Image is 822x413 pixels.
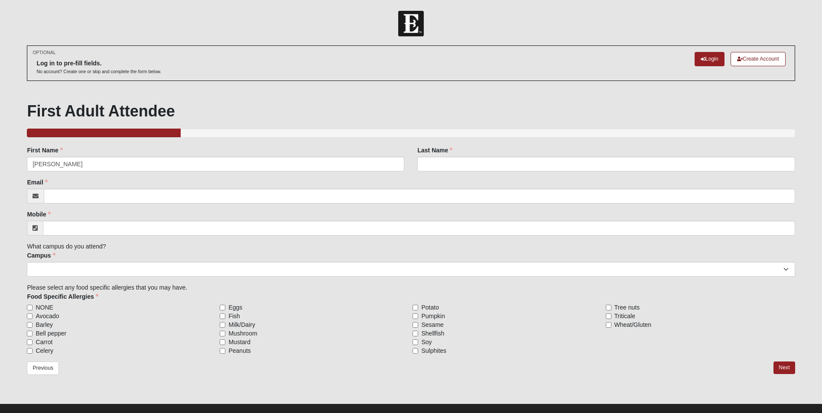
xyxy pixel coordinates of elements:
input: Potato [413,305,418,310]
input: Avocado [27,313,32,319]
label: Food Specific Allergies [27,292,98,301]
span: Pumpkin [421,312,445,320]
span: Wheat/Gluten [614,320,652,329]
small: OPTIONAL [32,49,55,56]
span: Carrot [36,338,52,346]
span: Mustard [228,338,250,346]
span: Bell pepper [36,329,66,338]
span: Barley [36,320,53,329]
span: Mushroom [228,329,257,338]
input: Mustard [220,339,225,345]
span: Peanuts [228,346,250,355]
input: Milk/Dairy [220,322,225,328]
input: Sulphites [413,348,418,354]
img: Church of Eleven22 Logo [398,11,424,36]
span: Shellfish [421,329,444,338]
span: Potato [421,303,439,312]
a: Next [773,361,795,374]
span: Celery [36,346,53,355]
label: Campus [27,251,55,260]
input: Mushroom [220,331,225,336]
span: Tree nuts [614,303,640,312]
span: Soy [421,338,432,346]
input: Triticale [606,313,611,319]
p: No account? Create one or skip and complete the form below. [36,68,161,75]
span: Sesame [421,320,443,329]
a: Previous [27,361,59,375]
input: Celery [27,348,32,354]
input: Soy [413,339,418,345]
span: Eggs [228,303,242,312]
a: Login [695,52,725,66]
input: Sesame [413,322,418,328]
input: Tree nuts [606,305,611,310]
input: Wheat/Gluten [606,322,611,328]
input: Barley [27,322,32,328]
input: Bell pepper [27,331,32,336]
label: Last Name [417,146,452,155]
a: Create Account [731,52,786,66]
span: Avocado [36,312,59,320]
input: Shellfish [413,331,418,336]
span: Sulphites [421,346,446,355]
input: Pumpkin [413,313,418,319]
input: NONE [27,305,32,310]
input: Peanuts [220,348,225,354]
span: NONE [36,303,53,312]
h1: First Adult Attendee [27,102,795,120]
label: Mobile [27,210,50,219]
span: Fish [228,312,240,320]
span: Triticale [614,312,636,320]
input: Fish [220,313,225,319]
input: Carrot [27,339,32,345]
h6: Log in to pre-fill fields. [36,60,161,67]
label: Email [27,178,47,187]
span: Milk/Dairy [228,320,255,329]
div: What campus do you attend? Please select any food specific allergies that you may have. [27,146,795,355]
input: Eggs [220,305,225,310]
label: First Name [27,146,62,155]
